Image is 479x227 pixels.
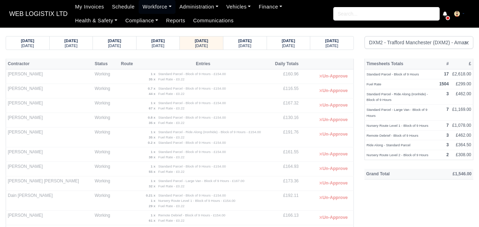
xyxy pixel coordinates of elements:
small: Fuel Rate - £0.22 [158,106,184,110]
strong: 67 x [149,106,156,110]
small: Standard Parcel - Large Van - Block of 9 Hours [367,108,428,118]
td: [PERSON_NAME] [6,84,93,98]
small: Standard Parcel - Block of 9 Hours - £154.00 [158,164,226,168]
strong: 35 x [149,135,156,139]
strong: 44 x [149,92,156,96]
td: £166.13 [269,211,301,225]
strong: [DATE] [325,39,339,43]
th: # [438,58,451,69]
small: Nursery Route Level 2 - Block of 9 Hours [367,153,428,157]
small: [DATE] [325,44,338,48]
strong: 55 x [149,170,156,174]
th: Route [119,58,137,69]
th: Grand Total [364,169,424,180]
strong: 3 [446,91,449,96]
small: Fuel Rate - £0.22 [158,170,184,174]
small: Standard Parcel - Block of 9 Hours [367,72,419,76]
td: [PERSON_NAME] [6,162,93,176]
strong: 1 x [151,179,155,183]
strong: [DATE] [65,39,78,43]
input: Search... [333,7,440,21]
strong: 7 [446,123,449,128]
td: [PERSON_NAME] [6,98,93,113]
small: Nursery Route Level 1 - Block of 9 Hours - £154.00 [158,199,235,203]
strong: 7 [446,107,449,112]
th: Daily Totals [269,58,301,69]
iframe: Chat Widget [444,193,479,227]
td: £161.55 [269,147,301,162]
strong: 3 [446,142,449,147]
small: Standard Parcel - Block of 9 Hours - £154.00 [158,141,226,144]
strong: 1 x [151,213,155,217]
small: Standard Parcel - Ride Along (Ironhide) - Block of 9 Hours - £154.00 [158,130,261,134]
strong: [DATE] [151,39,165,43]
small: Fuel Rate - £0.22 [158,184,184,188]
strong: 1504 [439,81,449,86]
td: £191.76 [269,127,301,147]
button: Un-Approve [316,149,351,159]
td: £130.16 [269,113,301,127]
strong: [DATE] [282,39,295,43]
strong: 1 x [151,72,155,76]
td: £164.93 [269,162,301,176]
button: Un-Approve [316,115,351,125]
td: £167.32 [269,98,301,113]
small: Fuel Rate [367,82,381,86]
th: £ [451,58,473,69]
small: [DATE] [108,44,121,48]
td: £1,169.00 [451,105,473,121]
td: Working [93,191,119,211]
strong: 17 [444,72,449,76]
button: Un-Approve [316,100,351,110]
strong: 1 x [151,130,155,134]
small: Fuel Rate - £0.22 [158,219,184,222]
td: [PERSON_NAME] [6,147,93,162]
strong: 2 [446,152,449,157]
td: [PERSON_NAME] [6,127,93,147]
button: Un-Approve [316,212,351,223]
td: Working [93,162,119,176]
th: Contractor [6,58,93,69]
a: WEB LOGISTIX LTD [6,7,71,21]
th: £1,546.00 [424,169,473,180]
td: Working [93,176,119,191]
strong: 32 x [149,184,156,188]
small: [DATE] [195,44,208,48]
th: Status [93,58,119,69]
small: [DATE] [239,44,251,48]
small: Ride Along - Standard Parcel [367,143,411,147]
td: £160.96 [269,69,301,84]
small: Standard Parcel - Block of 9 Hours - £154.00 [158,101,226,105]
small: Standard Parcel - Large Van - Block of 9 Hours - £167.00 [158,179,244,183]
td: £462.00 [451,89,473,105]
small: Fuel Rate - £0.22 [158,121,184,125]
small: [DATE] [282,44,295,48]
button: Un-Approve [316,178,351,188]
strong: 35 x [149,121,156,125]
td: £173.36 [269,176,301,191]
td: £462.00 [451,130,473,140]
small: Remote Debrief - Block of 9 Hours - £154.00 [158,213,225,217]
a: Compliance [121,14,162,28]
td: £192.11 [269,191,301,211]
strong: 1 x [151,150,155,154]
small: [DATE] [65,44,77,48]
strong: 35 x [149,77,156,81]
small: Standard Parcel - Block of 9 Hours - £154.00 [158,86,226,90]
td: Working [93,69,119,84]
td: Working [93,113,119,127]
button: Un-Approve [316,86,351,96]
strong: [DATE] [238,39,252,43]
button: Un-Approve [316,193,351,203]
td: Working [93,84,119,98]
strong: [DATE] [21,39,34,43]
strong: 0.7 x [148,86,155,90]
strong: 38 x [149,155,156,159]
td: Working [93,127,119,147]
small: Standard Parcel - Block of 9 Hours - £154.00 [158,72,226,76]
strong: 0.2 x [148,141,155,144]
strong: 0.8 x [148,115,155,119]
td: Working [93,147,119,162]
